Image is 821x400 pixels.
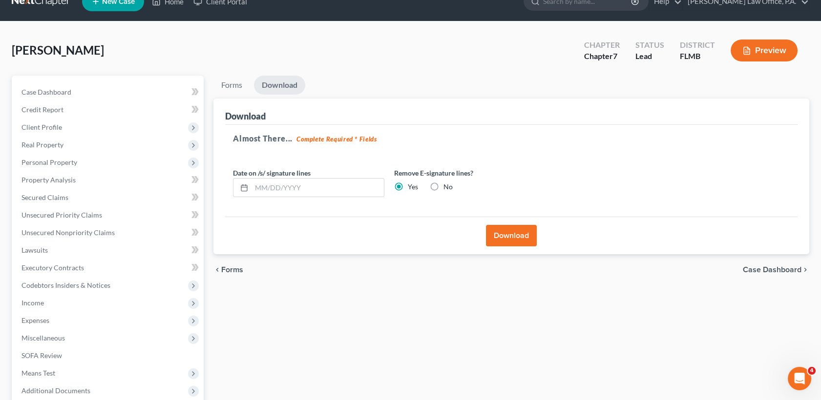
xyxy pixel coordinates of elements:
label: Date on /s/ signature lines [233,168,311,178]
span: Lawsuits [21,246,48,254]
span: SOFA Review [21,351,62,360]
span: Codebtors Insiders & Notices [21,281,110,289]
a: Property Analysis [14,171,204,189]
span: Personal Property [21,158,77,166]
span: Forms [221,266,243,274]
span: Expenses [21,316,49,324]
div: District [680,40,715,51]
span: Client Profile [21,123,62,131]
span: 7 [613,51,617,60]
span: [PERSON_NAME] [12,43,104,57]
a: Secured Claims [14,189,204,206]
iframe: Intercom live chat [788,367,811,390]
a: Unsecured Nonpriority Claims [14,224,204,241]
button: Download [486,225,537,246]
div: Chapter [584,51,620,62]
span: Executory Contracts [21,263,84,272]
div: Chapter [584,40,620,51]
span: Real Property [21,140,63,149]
span: Means Test [21,369,55,377]
h5: Almost There... [233,133,790,144]
span: 4 [808,367,816,375]
label: Yes [408,182,418,192]
a: Credit Report [14,101,204,119]
a: SOFA Review [14,347,204,364]
input: MM/DD/YYYY [252,179,384,197]
a: Lawsuits [14,241,204,259]
span: Property Analysis [21,176,76,184]
label: Remove E-signature lines? [394,168,546,178]
a: Case Dashboard [14,83,204,101]
a: Case Dashboard chevron_right [743,266,809,274]
span: Case Dashboard [743,266,801,274]
span: Secured Claims [21,193,68,201]
span: Miscellaneous [21,334,65,342]
span: Income [21,299,44,307]
div: Status [635,40,664,51]
div: FLMB [680,51,715,62]
button: Preview [731,40,798,61]
div: Lead [635,51,664,62]
i: chevron_left [213,266,221,274]
div: Download [225,110,266,122]
span: Case Dashboard [21,88,71,96]
button: chevron_left Forms [213,266,256,274]
span: Unsecured Priority Claims [21,211,102,219]
span: Unsecured Nonpriority Claims [21,228,115,237]
a: Executory Contracts [14,259,204,277]
strong: Complete Required * Fields [296,135,377,143]
i: chevron_right [801,266,809,274]
a: Download [254,76,305,95]
a: Unsecured Priority Claims [14,206,204,224]
span: Credit Report [21,105,63,114]
label: No [443,182,453,192]
a: Forms [213,76,250,95]
span: Additional Documents [21,386,90,395]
